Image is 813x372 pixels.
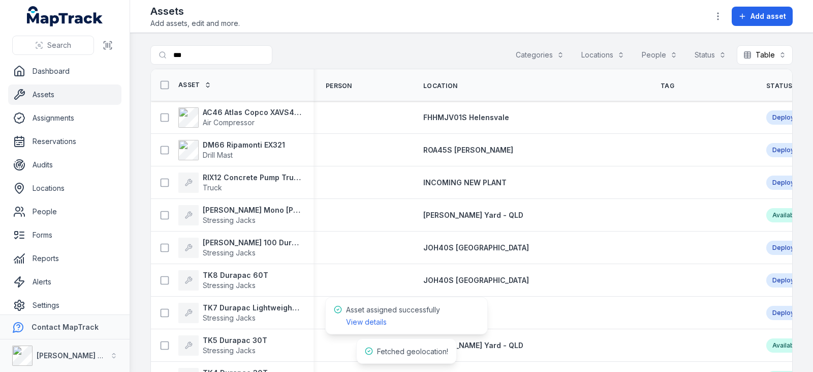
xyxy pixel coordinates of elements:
strong: DM66 Ripamonti EX321 [203,140,285,150]
a: AC46 Atlas Copco XAVS450Air Compressor [178,107,301,128]
span: JOH40S [GEOGRAPHIC_DATA] [423,243,529,252]
span: [PERSON_NAME] Yard - QLD [423,211,523,219]
a: DM66 Ripamonti EX321Drill Mast [178,140,285,160]
div: Deployed [766,176,808,190]
a: [PERSON_NAME] Yard - QLD [423,340,523,351]
div: Deployed [766,306,808,320]
span: Status [766,82,793,90]
div: Deployed [766,143,808,157]
a: Audits [8,155,121,175]
button: Search [12,36,94,55]
a: TK5 Durapac 30TStressing Jacks [178,335,267,356]
span: Stressing Jacks [203,248,256,257]
a: Settings [8,295,121,316]
span: Stressing Jacks [203,216,256,224]
button: Locations [575,45,631,65]
span: Stressing Jacks [203,281,256,290]
a: Forms [8,225,121,245]
a: Dashboard [8,61,121,81]
span: Truck [203,183,222,192]
span: Stressing Jacks [203,313,256,322]
strong: Contact MapTrack [32,323,99,331]
strong: TK7 Durapac Lightweight 100T [203,303,301,313]
a: RIX12 Concrete Pump TruckTruck [178,173,301,193]
span: Asset [178,81,200,89]
div: Available [766,338,806,353]
span: Location [423,82,457,90]
span: Tag [661,82,674,90]
span: Asset assigned successfully [346,305,440,326]
span: Fetched geolocation! [377,347,448,356]
a: Asset [178,81,211,89]
a: INCOMING NEW PLANT [423,178,507,188]
button: Add asset [732,7,793,26]
span: Air Compressor [203,118,255,127]
span: Drill Mast [203,151,233,159]
a: TK7 Durapac Lightweight 100TStressing Jacks [178,303,301,323]
strong: [PERSON_NAME] Mono [PERSON_NAME] 25TN [203,205,301,215]
h2: Assets [150,4,240,18]
strong: [PERSON_NAME] Group [37,351,120,360]
button: Table [737,45,793,65]
span: Search [47,40,71,50]
a: Assets [8,84,121,105]
a: Assignments [8,108,121,128]
a: People [8,202,121,222]
span: INCOMING NEW PLANT [423,178,507,187]
div: Deployed [766,241,808,255]
div: Deployed [766,273,808,288]
span: Stressing Jacks [203,346,256,355]
button: People [635,45,684,65]
strong: TK8 Durapac 60T [203,270,268,280]
span: ROA45S [PERSON_NAME] [423,146,513,154]
strong: RIX12 Concrete Pump Truck [203,173,301,183]
a: Reservations [8,131,121,152]
a: View details [346,317,387,327]
a: [PERSON_NAME] Mono [PERSON_NAME] 25TNStressing Jacks [178,205,301,225]
a: MapTrack [27,6,103,26]
div: Deployed [766,110,808,125]
span: JOH40S [GEOGRAPHIC_DATA] [423,276,529,284]
div: Available [766,208,806,222]
a: Status [766,82,804,90]
span: Add asset [751,11,786,21]
a: Alerts [8,272,121,292]
a: Reports [8,248,121,269]
strong: [PERSON_NAME] 100 Durapac 100T [203,238,301,248]
span: Add assets, edit and more. [150,18,240,28]
span: Person [326,82,352,90]
span: [PERSON_NAME] Yard - QLD [423,341,523,350]
a: TK8 Durapac 60TStressing Jacks [178,270,268,291]
a: [PERSON_NAME] 100 Durapac 100TStressing Jacks [178,238,301,258]
a: JOH40S [GEOGRAPHIC_DATA] [423,275,529,285]
button: Status [688,45,733,65]
span: FHHMJV01S Helensvale [423,113,509,122]
a: FHHMJV01S Helensvale [423,112,509,123]
a: ROA45S [PERSON_NAME] [423,145,513,155]
strong: TK5 Durapac 30T [203,335,267,346]
strong: AC46 Atlas Copco XAVS450 [203,107,301,118]
a: JOH40S [GEOGRAPHIC_DATA] [423,243,529,253]
a: Locations [8,178,121,198]
a: [PERSON_NAME] Yard - QLD [423,210,523,220]
button: Categories [509,45,571,65]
